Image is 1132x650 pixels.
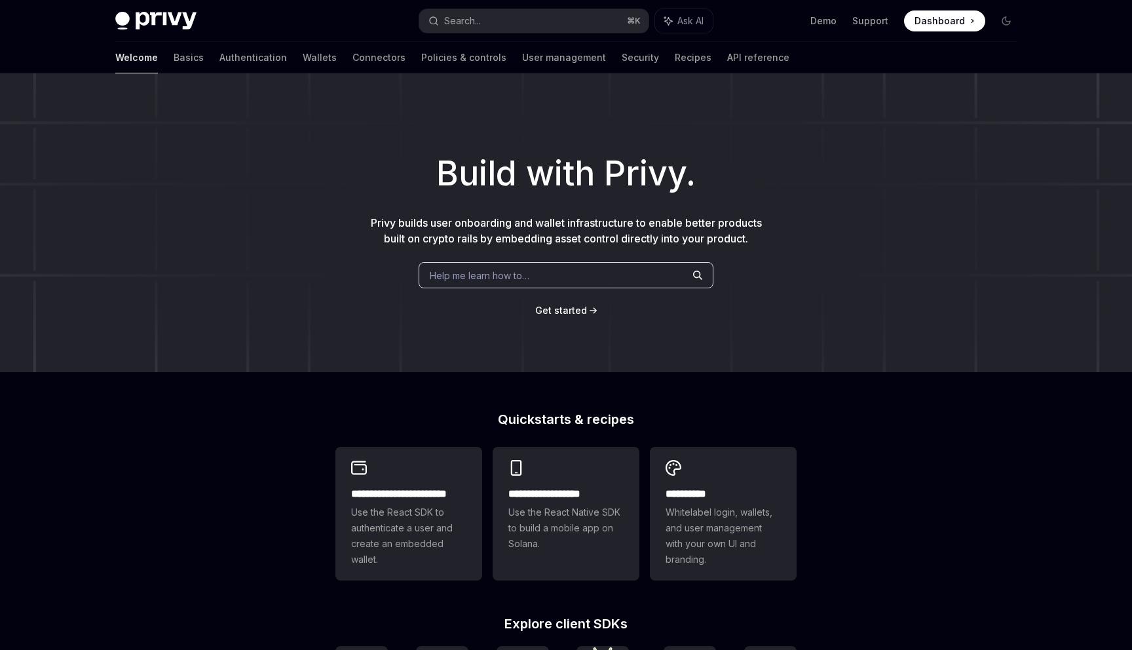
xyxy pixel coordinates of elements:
[444,13,481,29] div: Search...
[535,304,587,317] a: Get started
[852,14,888,28] a: Support
[174,42,204,73] a: Basics
[351,505,466,567] span: Use the React SDK to authenticate a user and create an embedded wallet.
[371,216,762,245] span: Privy builds user onboarding and wallet infrastructure to enable better products built on crypto ...
[335,413,797,426] h2: Quickstarts & recipes
[508,505,624,552] span: Use the React Native SDK to build a mobile app on Solana.
[430,269,529,282] span: Help me learn how to…
[352,42,406,73] a: Connectors
[622,42,659,73] a: Security
[727,42,789,73] a: API reference
[627,16,641,26] span: ⌘ K
[996,10,1017,31] button: Toggle dark mode
[421,42,506,73] a: Policies & controls
[493,447,639,581] a: **** **** **** ***Use the React Native SDK to build a mobile app on Solana.
[522,42,606,73] a: User management
[666,505,781,567] span: Whitelabel login, wallets, and user management with your own UI and branding.
[675,42,711,73] a: Recipes
[650,447,797,581] a: **** *****Whitelabel login, wallets, and user management with your own UI and branding.
[655,9,713,33] button: Ask AI
[677,14,704,28] span: Ask AI
[535,305,587,316] span: Get started
[915,14,965,28] span: Dashboard
[21,148,1111,199] h1: Build with Privy.
[115,12,197,30] img: dark logo
[810,14,837,28] a: Demo
[335,617,797,630] h2: Explore client SDKs
[115,42,158,73] a: Welcome
[904,10,985,31] a: Dashboard
[219,42,287,73] a: Authentication
[303,42,337,73] a: Wallets
[419,9,649,33] button: Search...⌘K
